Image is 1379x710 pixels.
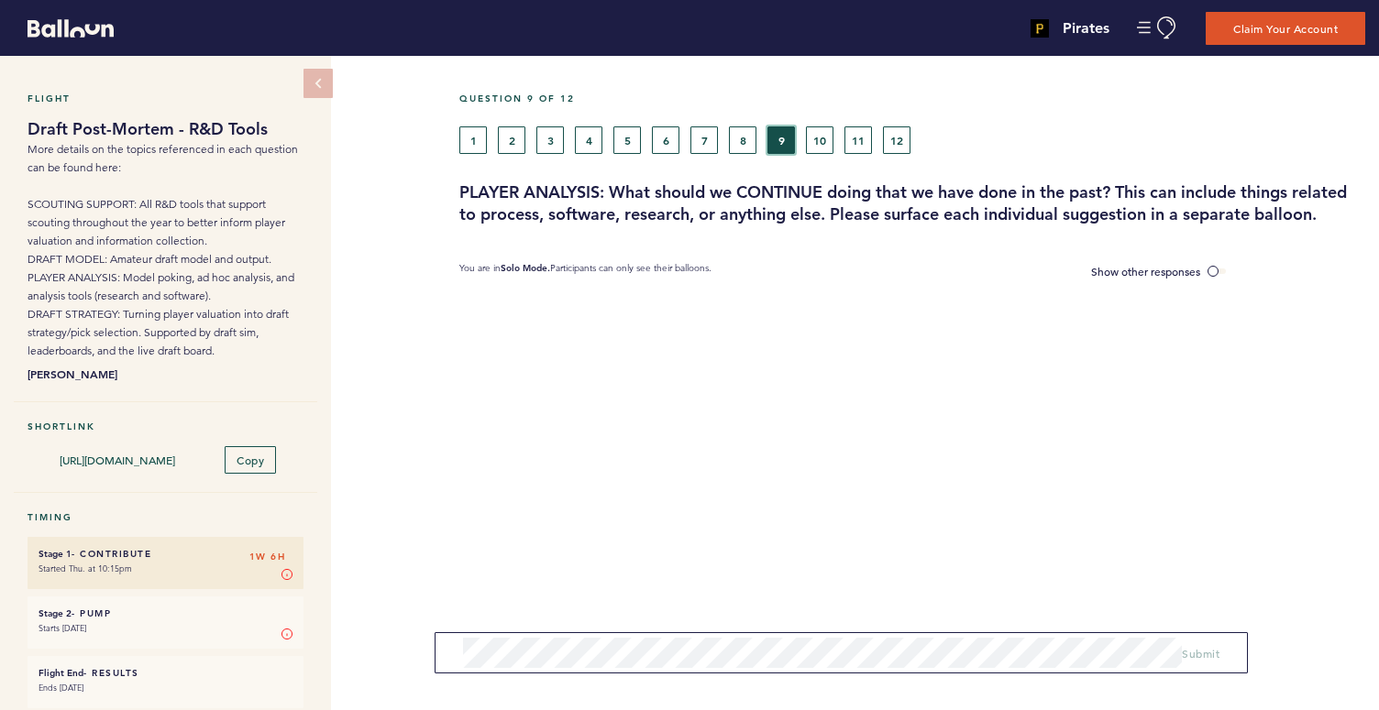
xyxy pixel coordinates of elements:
[498,126,525,154] button: 2
[652,126,679,154] button: 6
[28,142,298,357] span: More details on the topics referenced in each question can be found here: SCOUTING SUPPORT: All R...
[28,421,303,432] h5: Shortlink
[501,262,550,274] b: Solo Mode.
[1206,12,1365,45] button: Claim Your Account
[28,365,303,383] b: [PERSON_NAME]
[459,181,1365,225] h3: PLAYER ANALYSIS: What should we CONTINUE doing that we have done in the past? This can include th...
[225,446,276,474] button: Copy
[613,126,641,154] button: 5
[14,18,114,38] a: Balloon
[806,126,833,154] button: 10
[459,126,487,154] button: 1
[39,607,292,619] h6: - Pump
[28,19,114,38] svg: Balloon
[767,126,795,154] button: 9
[459,93,1365,104] h5: Question 9 of 12
[39,682,83,694] time: Ends [DATE]
[28,118,303,140] h1: Draft Post-Mortem - R&D Tools
[729,126,756,154] button: 8
[39,563,132,574] time: Started Thu. at 10:15pm
[1091,264,1200,279] span: Show other responses
[39,622,86,634] time: Starts [DATE]
[39,667,292,679] h6: - Results
[1182,646,1219,661] span: Submit
[28,511,303,523] h5: Timing
[39,548,292,560] h6: - Contribute
[575,126,602,154] button: 4
[459,262,712,281] p: You are in Participants can only see their balloons.
[237,453,264,467] span: Copy
[28,93,303,104] h5: Flight
[844,126,872,154] button: 11
[39,667,83,679] small: Flight End
[39,607,72,619] small: Stage 2
[1182,644,1219,662] button: Submit
[1137,16,1178,39] button: Manage Account
[536,126,564,154] button: 3
[1063,17,1109,39] h4: Pirates
[883,126,910,154] button: 12
[39,548,72,560] small: Stage 1
[690,126,718,154] button: 7
[249,548,286,566] span: 1W 6H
